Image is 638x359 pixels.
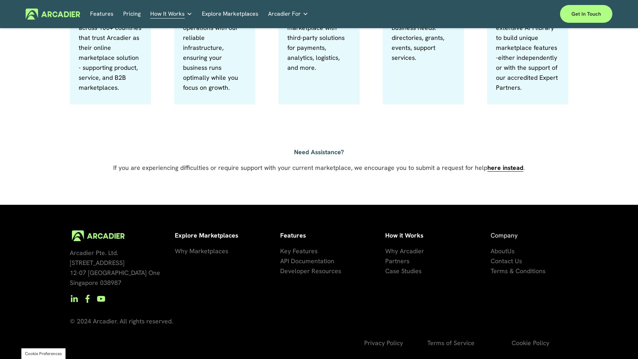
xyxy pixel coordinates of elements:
strong: Explore Marketplaces [175,231,238,239]
a: P [385,256,389,266]
img: Arcadier [26,9,80,20]
span: Terms of Service [427,339,475,347]
span: Why Arcadier [385,247,424,255]
p: Over 260 businesses across 100+ countries that trust Arcadier as their online marketplace solutio... [79,13,142,93]
iframe: Chat Widget [602,325,638,359]
a: API Documentation [280,256,334,266]
span: Contact Us [491,257,522,265]
a: se Studies [393,266,422,276]
a: folder dropdown [268,9,308,20]
a: folder dropdown [150,9,192,20]
span: Ca [385,267,393,275]
strong: How it Works [385,231,423,239]
a: Facebook [83,295,92,303]
a: Developer Resources [280,266,341,276]
button: Cookie Preferences [25,351,62,357]
a: YouTube [97,295,105,303]
span: Key Features [280,247,318,255]
a: About [491,246,507,256]
section: Manage previously selected cookie options [21,348,66,359]
a: Pricing [123,9,141,20]
strong: Features [280,231,306,239]
a: Why Arcadier [385,246,424,256]
span: About [491,247,507,255]
a: Get in touch [560,5,612,23]
a: Terms & Conditions [491,266,545,276]
p: Enhance your marketplace with third-party solutions for payments, analytics, logistics, and more. [287,13,351,73]
span: © 2024 Arcadier. All rights reserved. [70,317,173,325]
span: Cookie Policy [512,339,549,347]
span: Us [507,247,514,255]
a: Key Features [280,246,318,256]
p: If you are experiencing difficulties or require support with your current marketplace, we encoura... [70,163,568,173]
span: Privacy Policy [364,339,403,347]
span: Arcadier For [268,9,301,19]
a: Contact Us [491,256,522,266]
a: Terms of Service [427,338,475,348]
a: artners [389,256,409,266]
span: Terms & Conditions [491,267,545,275]
a: Cookie Policy [512,338,549,348]
span: P [385,257,389,265]
p: Enjoy seamless marketplace operations with our reliable infrastructure, ensuring your business ru... [183,3,246,93]
a: LinkedIn [70,295,78,303]
span: se Studies [393,267,422,275]
span: API Documentation [280,257,334,265]
p: Create a central hub for your local business needs: directories, grants, events, support services. [392,3,455,63]
span: Why Marketplaces [175,247,228,255]
span: artners [389,257,409,265]
span: Developer Resources [280,267,341,275]
span: Company [491,231,518,239]
a: here instead [487,163,523,172]
a: Ca [385,266,393,276]
a: Why Marketplaces [175,246,228,256]
strong: Need Assistance? [294,148,344,156]
a: Features [90,9,114,20]
span: Arcadier Pte. Ltd. [STREET_ADDRESS] 12-07 [GEOGRAPHIC_DATA] One Singapore 038987 [70,249,160,287]
span: How It Works [150,9,185,19]
a: Privacy Policy [364,338,403,348]
p: Leverage our extensive API library to build unique marketplace features -either independently or ... [496,13,559,93]
a: Explore Marketplaces [202,9,258,20]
